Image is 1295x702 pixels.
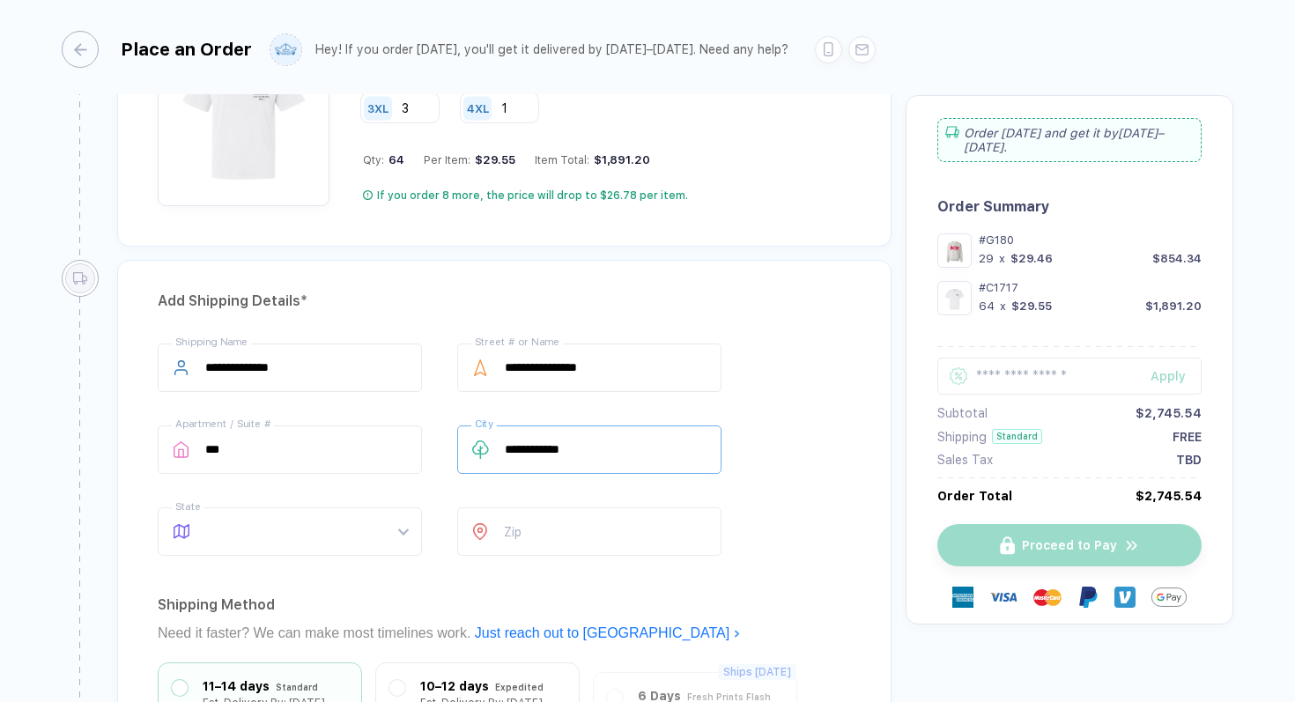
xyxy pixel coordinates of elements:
[1011,299,1052,313] div: $29.55
[942,285,967,311] img: aed7b85e-f71a-4f9b-a86e-4dc9c0da4402_nt_front_1756484470185.jpg
[158,619,851,647] div: Need it faster? We can make most timelines work.
[937,453,993,467] div: Sales Tax
[203,676,270,696] div: 11–14 days
[158,591,851,619] div: Shipping Method
[979,252,994,265] div: 29
[377,188,688,203] div: If you order 8 more, the price will drop to $26.78 per item.
[998,299,1008,313] div: x
[1151,580,1187,615] img: GPay
[1136,489,1202,503] div: $2,745.54
[937,406,988,420] div: Subtotal
[535,153,650,166] div: Item Total:
[470,153,515,166] div: $29.55
[315,42,788,57] div: Hey! If you order [DATE], you'll get it delivered by [DATE]–[DATE]. Need any help?
[276,677,318,697] div: Standard
[1077,587,1099,608] img: Paypal
[997,252,1007,265] div: x
[495,677,544,697] div: Expedited
[992,429,1042,444] div: Standard
[384,153,404,166] span: 64
[367,101,388,115] div: 3XL
[424,153,515,166] div: Per Item:
[937,489,1012,503] div: Order Total
[937,430,987,444] div: Shipping
[952,587,973,608] img: express
[1033,583,1062,611] img: master-card
[158,287,851,315] div: Add Shipping Details
[1136,406,1202,420] div: $2,745.54
[979,299,995,313] div: 64
[420,676,489,696] div: 10–12 days
[270,34,301,65] img: user profile
[937,118,1202,162] div: Order [DATE] and get it by [DATE]–[DATE] .
[989,583,1017,611] img: visa
[1176,453,1202,467] div: TBD
[1152,252,1202,265] div: $854.34
[979,281,1202,294] div: #C1717
[166,33,321,188] img: aed7b85e-f71a-4f9b-a86e-4dc9c0da4402_nt_front_1756484470185.jpg
[937,198,1202,215] div: Order Summary
[475,625,741,640] a: Just reach out to [GEOGRAPHIC_DATA]
[942,238,967,263] img: 019766e7-efd1-4286-9f32-b3e2b73851d3_nt_front_1756411053798.jpg
[979,233,1202,247] div: #G180
[1173,430,1202,444] div: FREE
[1145,299,1202,313] div: $1,891.20
[589,153,650,166] div: $1,891.20
[467,101,489,115] div: 4XL
[1151,369,1202,383] div: Apply
[363,153,404,166] div: Qty:
[1128,358,1202,395] button: Apply
[1114,587,1136,608] img: Venmo
[121,39,252,60] div: Place an Order
[1010,252,1053,265] div: $29.46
